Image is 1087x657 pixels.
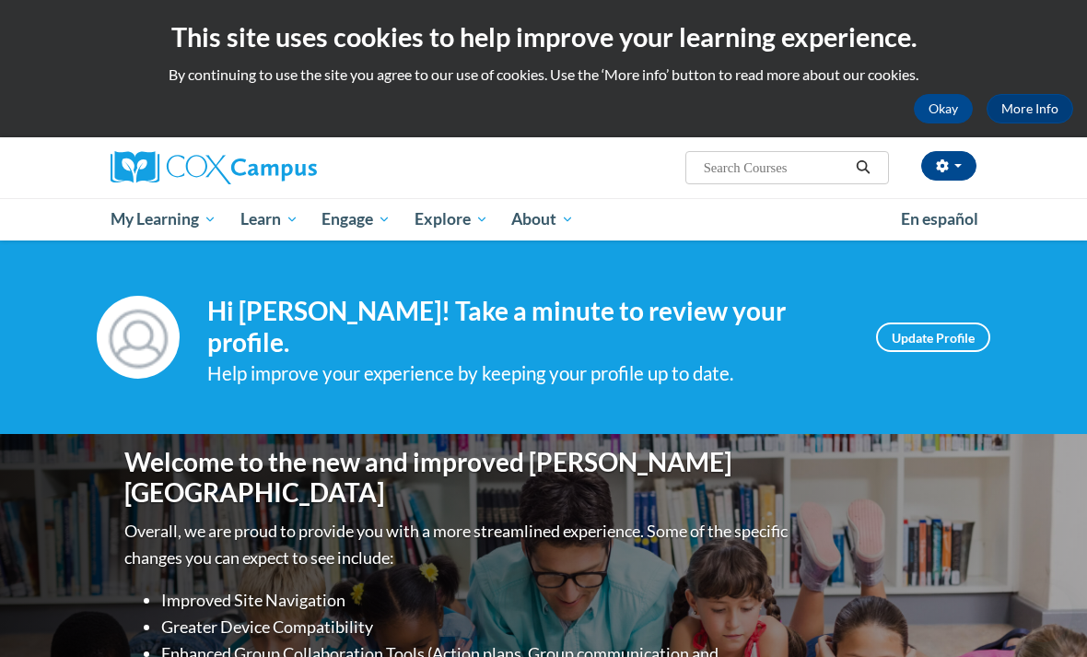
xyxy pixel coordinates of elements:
[97,296,180,379] img: Profile Image
[511,208,574,230] span: About
[161,614,792,640] li: Greater Device Compatibility
[111,208,216,230] span: My Learning
[14,18,1073,55] h2: This site uses cookies to help improve your learning experience.
[702,157,849,179] input: Search Courses
[240,208,298,230] span: Learn
[111,151,317,184] img: Cox Campus
[1013,583,1072,642] iframe: Button to launch messaging window
[99,198,228,241] a: My Learning
[914,94,973,123] button: Okay
[901,209,978,229] span: En español
[321,208,391,230] span: Engage
[124,447,792,509] h1: Welcome to the new and improved [PERSON_NAME][GEOGRAPHIC_DATA]
[14,65,1073,85] p: By continuing to use the site you agree to our use of cookies. Use the ‘More info’ button to read...
[207,358,848,389] div: Help improve your experience by keeping your profile up to date.
[97,198,990,241] div: Main menu
[310,198,403,241] a: Engage
[500,198,587,241] a: About
[111,151,380,184] a: Cox Campus
[889,200,990,239] a: En español
[921,151,976,181] button: Account Settings
[415,208,488,230] span: Explore
[876,323,990,352] a: Update Profile
[124,518,792,571] p: Overall, we are proud to provide you with a more streamlined experience. Some of the specific cha...
[161,587,792,614] li: Improved Site Navigation
[207,296,848,358] h4: Hi [PERSON_NAME]! Take a minute to review your profile.
[987,94,1073,123] a: More Info
[228,198,310,241] a: Learn
[849,157,877,179] button: Search
[403,198,500,241] a: Explore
